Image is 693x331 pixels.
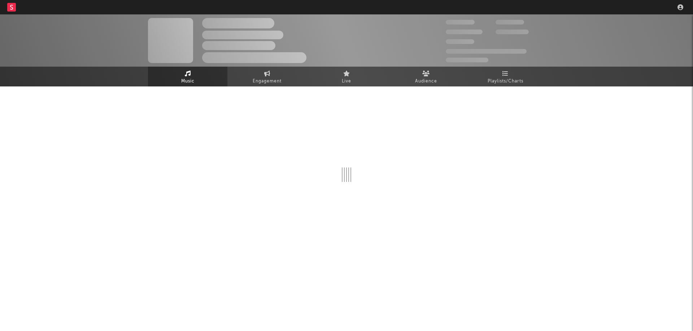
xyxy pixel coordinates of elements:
span: 1.000.000 [496,30,529,34]
a: Music [148,67,227,86]
span: Live [342,77,351,86]
span: Engagement [253,77,282,86]
a: Engagement [227,67,307,86]
span: Audience [415,77,437,86]
span: 300.000 [446,20,475,24]
span: 100.000 [496,20,524,24]
span: Jump Score: 85.0 [446,58,488,62]
span: Playlists/Charts [488,77,523,86]
span: 100.000 [446,39,474,44]
a: Live [307,67,386,86]
a: Audience [386,67,466,86]
a: Playlists/Charts [466,67,545,86]
span: Music [181,77,195,86]
span: 50.000.000 Monthly Listeners [446,49,527,54]
span: 50.000.000 [446,30,483,34]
